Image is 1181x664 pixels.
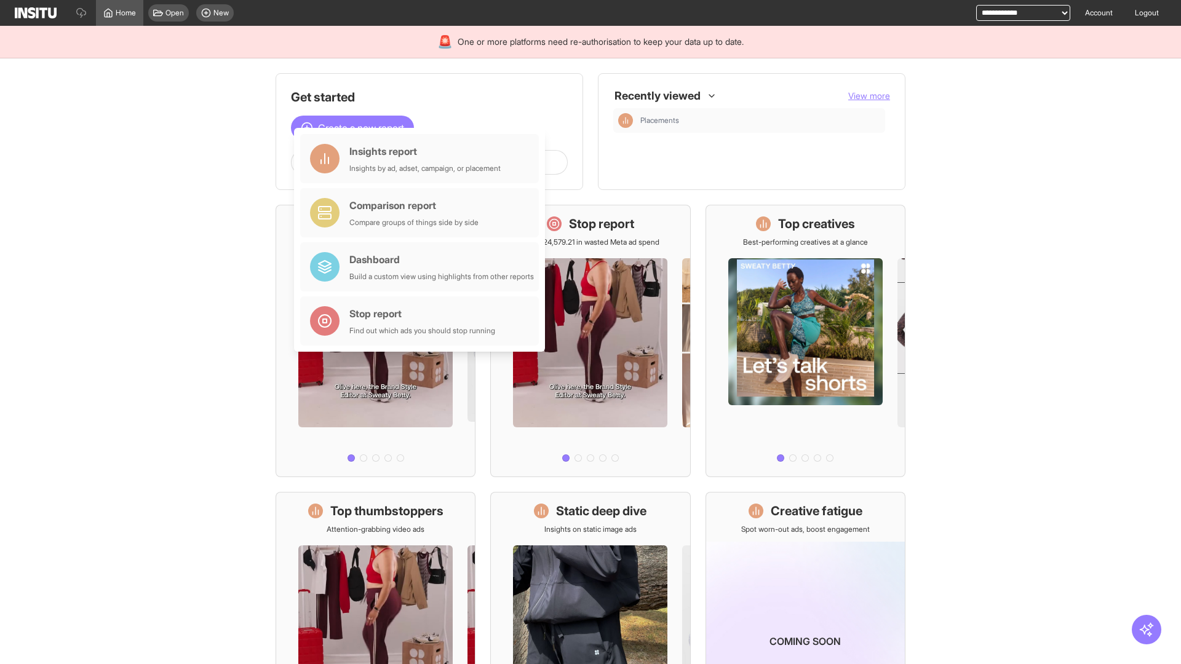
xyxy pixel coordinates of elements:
h1: Stop report [569,215,634,232]
p: Best-performing creatives at a glance [743,237,868,247]
span: Placements [640,116,880,125]
div: Insights report [349,144,501,159]
span: Home [116,8,136,18]
h1: Top thumbstoppers [330,502,443,520]
h1: Get started [291,89,568,106]
span: One or more platforms need re-authorisation to keep your data up to date. [458,36,744,48]
a: What's live nowSee all active ads instantly [276,205,475,477]
button: Create a new report [291,116,414,140]
h1: Top creatives [778,215,855,232]
p: Attention-grabbing video ads [327,524,424,534]
a: Stop reportSave £24,579.21 in wasted Meta ad spend [490,205,690,477]
button: View more [848,90,890,102]
span: View more [848,90,890,101]
h1: Static deep dive [556,502,646,520]
div: Insights [618,113,633,128]
p: Save £24,579.21 in wasted Meta ad spend [521,237,659,247]
span: Create a new report [318,121,404,135]
span: New [213,8,229,18]
div: Comparison report [349,198,479,213]
img: Logo [15,7,57,18]
span: Open [165,8,184,18]
div: Insights by ad, adset, campaign, or placement [349,164,501,173]
div: 🚨 [437,33,453,50]
div: Build a custom view using highlights from other reports [349,272,534,282]
div: Dashboard [349,252,534,267]
div: Compare groups of things side by side [349,218,479,227]
div: Find out which ads you should stop running [349,326,495,336]
a: Top creativesBest-performing creatives at a glance [706,205,905,477]
p: Insights on static image ads [544,524,637,534]
span: Placements [640,116,679,125]
div: Stop report [349,306,495,321]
